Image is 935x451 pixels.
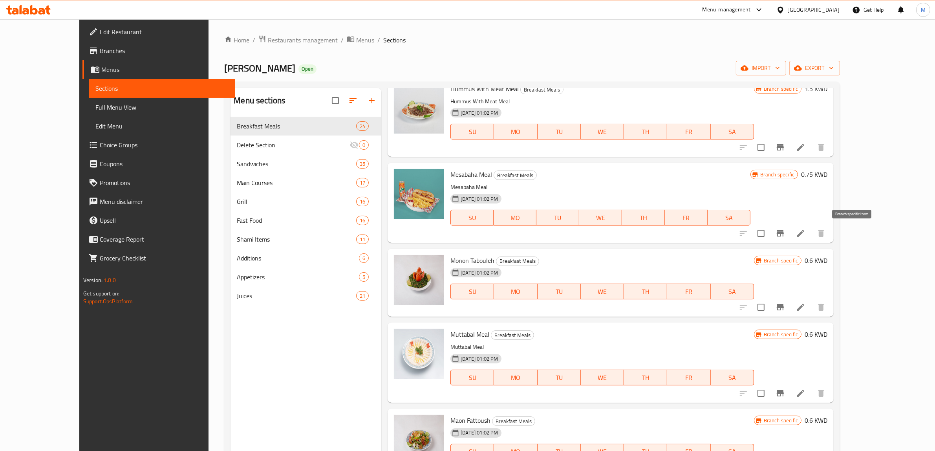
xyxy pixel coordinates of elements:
[327,92,344,109] span: Select all sections
[454,126,491,137] span: SU
[457,195,501,203] span: [DATE] 01:02 PM
[736,61,786,75] button: import
[801,169,827,180] h6: 0.75 KWD
[95,121,229,131] span: Edit Menu
[812,224,831,243] button: delete
[83,275,102,285] span: Version:
[581,124,624,139] button: WE
[224,59,295,77] span: [PERSON_NAME]
[497,126,534,137] span: MO
[624,284,667,299] button: TH
[231,154,381,173] div: Sandwiches35
[667,284,710,299] button: FR
[83,288,119,299] span: Get support on:
[812,298,831,317] button: delete
[627,126,664,137] span: TH
[711,212,747,224] span: SA
[667,370,710,385] button: FR
[494,210,536,225] button: MO
[450,328,489,340] span: Muttabal Meal
[581,284,624,299] button: WE
[347,35,374,45] a: Menus
[237,197,356,206] div: Grill
[100,140,229,150] span: Choice Groups
[665,210,708,225] button: FR
[359,255,368,262] span: 6
[82,211,236,230] a: Upsell
[357,236,368,243] span: 11
[491,330,534,340] div: Breakfast Meals
[237,178,356,187] span: Main Courses
[450,97,754,106] p: Hummus With Meat Meal
[494,170,537,180] div: Breakfast Meals
[237,272,359,282] span: Appetizers
[95,103,229,112] span: Full Menu View
[796,389,805,398] a: Edit menu item
[540,212,576,224] span: TU
[231,173,381,192] div: Main Courses17
[234,95,285,106] h2: Menu sections
[237,216,356,225] span: Fast Food
[231,230,381,249] div: Shami Items11
[82,230,236,249] a: Coverage Report
[383,35,406,45] span: Sections
[359,141,368,149] span: 0
[356,197,369,206] div: items
[237,121,356,131] span: Breakfast Meals
[394,83,444,134] img: Hummus With Meat Meal
[622,210,665,225] button: TH
[497,286,534,297] span: MO
[753,385,769,401] span: Select to update
[457,355,501,363] span: [DATE] 01:02 PM
[742,63,780,73] span: import
[497,372,534,383] span: MO
[703,5,751,15] div: Menu-management
[450,414,490,426] span: Maon Fattoush
[359,140,369,150] div: items
[711,124,754,139] button: SA
[231,249,381,268] div: Additions6
[237,253,359,263] div: Additions
[492,417,535,426] span: Breakfast Meals
[584,372,621,383] span: WE
[100,216,229,225] span: Upsell
[237,291,356,301] span: Juices
[82,136,236,154] a: Choice Groups
[497,212,533,224] span: MO
[582,212,619,224] span: WE
[104,275,116,285] span: 1.0.0
[356,178,369,187] div: items
[761,417,801,424] span: Branch specific
[624,124,667,139] button: TH
[341,35,344,45] li: /
[357,123,368,130] span: 24
[450,370,494,385] button: SU
[805,255,827,266] h6: 0.6 KWD
[450,255,494,266] span: Monon Tabouleh
[356,159,369,169] div: items
[237,159,356,169] div: Sandwiches
[356,216,369,225] div: items
[101,65,229,74] span: Menus
[237,140,349,150] div: Delete Section
[394,329,444,379] img: Muttabal Meal
[83,296,133,306] a: Support.OpsPlatform
[670,286,707,297] span: FR
[89,79,236,98] a: Sections
[771,384,790,403] button: Branch-specific-item
[258,35,338,45] a: Restaurants management
[357,160,368,168] span: 35
[359,253,369,263] div: items
[494,284,537,299] button: MO
[496,257,539,266] div: Breakfast Meals
[771,298,790,317] button: Branch-specific-item
[627,286,664,297] span: TH
[100,197,229,206] span: Menu disclaimer
[805,83,827,94] h6: 1.5 KWD
[771,224,790,243] button: Branch-specific-item
[100,27,229,37] span: Edit Restaurant
[231,268,381,286] div: Appetizers5
[921,5,926,14] span: M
